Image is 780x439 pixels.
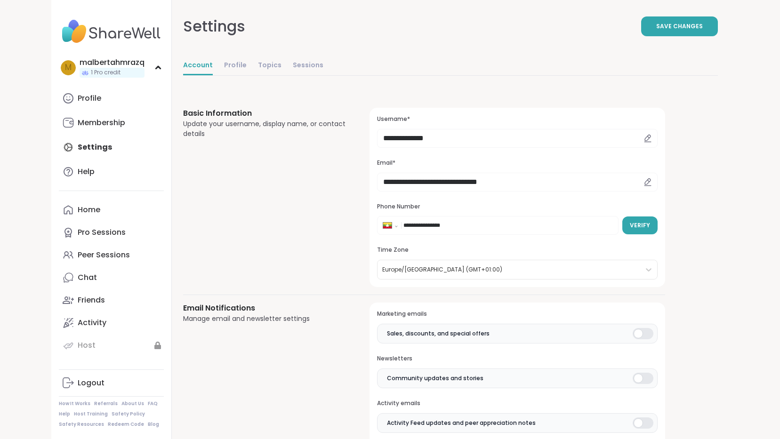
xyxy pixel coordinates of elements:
a: Account [183,56,213,75]
img: ShareWell Nav Logo [59,15,164,48]
a: Safety Policy [112,411,145,417]
a: Logout [59,372,164,394]
a: Sessions [293,56,323,75]
div: Host [78,340,96,351]
a: Redeem Code [108,421,144,428]
div: Home [78,205,100,215]
h3: Time Zone [377,246,657,254]
div: Profile [78,93,101,104]
a: Pro Sessions [59,221,164,244]
h3: Newsletters [377,355,657,363]
a: Peer Sessions [59,244,164,266]
a: Safety Resources [59,421,104,428]
div: Manage email and newsletter settings [183,314,347,324]
a: FAQ [148,400,158,407]
span: Community updates and stories [387,374,483,383]
a: Chat [59,266,164,289]
div: Chat [78,272,97,283]
button: Save Changes [641,16,718,36]
div: Help [78,167,95,177]
span: Save Changes [656,22,703,31]
a: Referrals [94,400,118,407]
a: Membership [59,112,164,134]
div: Friends [78,295,105,305]
div: Settings [183,15,245,38]
a: About Us [121,400,144,407]
span: Sales, discounts, and special offers [387,329,490,338]
div: Peer Sessions [78,250,130,260]
a: Host [59,334,164,357]
span: Activity Feed updates and peer appreciation notes [387,419,536,427]
a: Help [59,411,70,417]
span: Verify [630,221,650,230]
button: Verify [622,216,658,234]
h3: Email* [377,159,657,167]
a: Blog [148,421,159,428]
a: Profile [59,87,164,110]
div: Activity [78,318,106,328]
a: Host Training [74,411,108,417]
h3: Marketing emails [377,310,657,318]
a: Activity [59,311,164,334]
h3: Email Notifications [183,303,347,314]
span: m [65,62,72,74]
div: Update your username, display name, or contact details [183,119,347,139]
h3: Basic Information [183,108,347,119]
div: Membership [78,118,125,128]
div: Pro Sessions [78,227,126,238]
h3: Activity emails [377,399,657,407]
div: malbertahmrazq [80,57,145,68]
a: Home [59,199,164,221]
a: Help [59,160,164,183]
a: Profile [224,56,247,75]
a: How It Works [59,400,90,407]
h3: Phone Number [377,203,657,211]
a: Friends [59,289,164,311]
span: 1 Pro credit [91,69,121,77]
div: Logout [78,378,105,388]
a: Topics [258,56,281,75]
h3: Username* [377,115,657,123]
